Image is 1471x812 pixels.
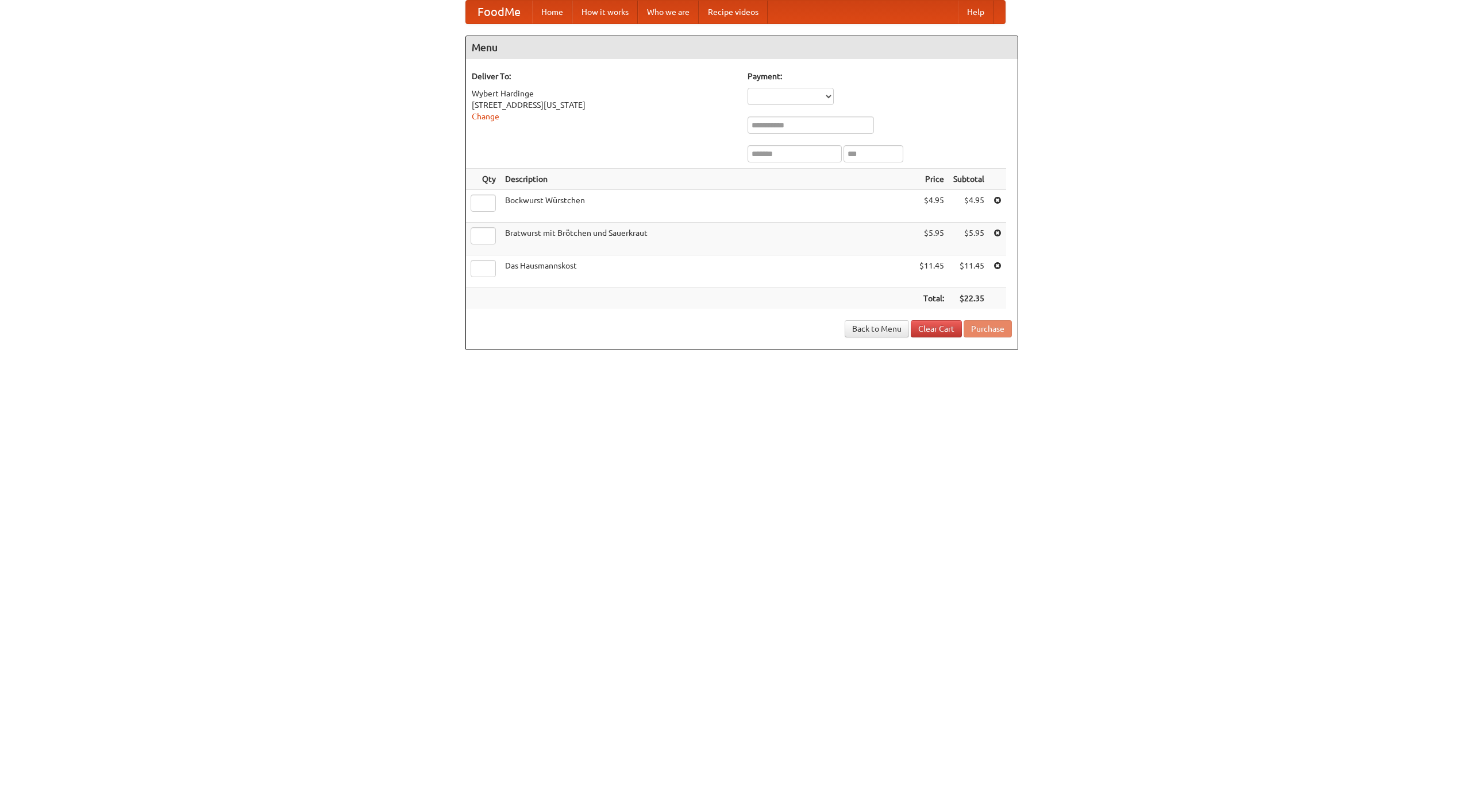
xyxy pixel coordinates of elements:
[472,99,736,111] div: [STREET_ADDRESS][US_STATE]
[949,288,989,309] th: $22.35
[466,36,1018,59] h4: Menu
[500,223,915,255] td: Bratwurst mit Brötchen und Sauerkraut
[958,1,993,24] a: Help
[748,71,1012,82] h5: Payment:
[949,169,989,190] th: Subtotal
[472,71,736,82] h5: Deliver To:
[915,255,949,288] td: $11.45
[638,1,699,24] a: Who we are
[949,255,989,288] td: $11.45
[915,169,949,190] th: Price
[532,1,572,24] a: Home
[500,255,915,288] td: Das Hausmannskost
[472,88,736,99] div: Wybert Hardinge
[964,320,1012,337] button: Purchase
[949,190,989,223] td: $4.95
[500,169,915,190] th: Description
[915,190,949,223] td: $4.95
[915,223,949,255] td: $5.95
[466,1,532,24] a: FoodMe
[472,112,499,121] a: Change
[845,320,909,337] a: Back to Menu
[500,190,915,223] td: Bockwurst Würstchen
[572,1,638,24] a: How it works
[466,169,500,190] th: Qty
[949,223,989,255] td: $5.95
[915,288,949,309] th: Total:
[911,320,962,337] a: Clear Cart
[699,1,768,24] a: Recipe videos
